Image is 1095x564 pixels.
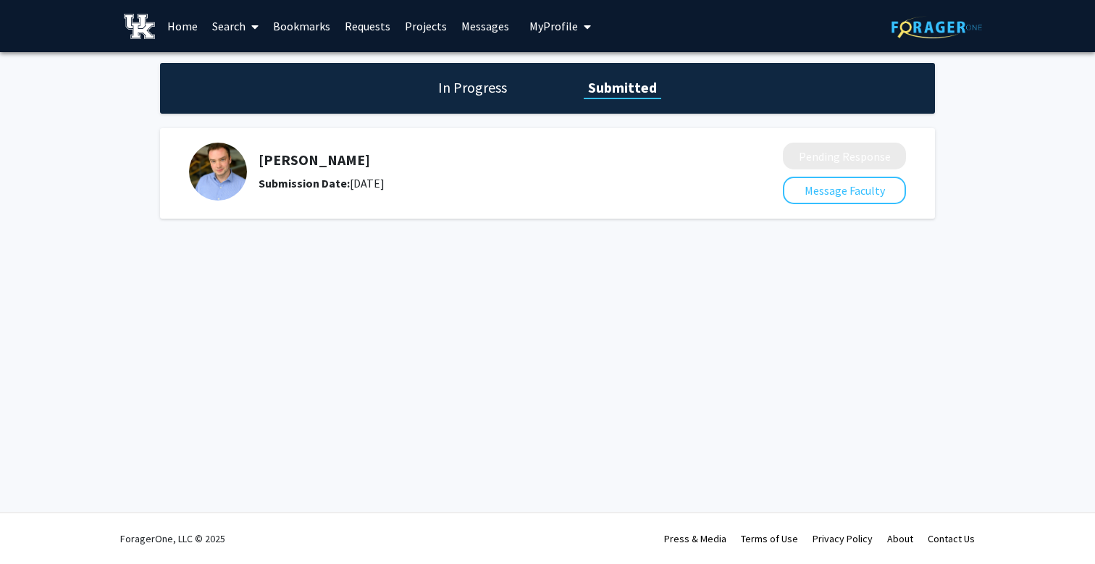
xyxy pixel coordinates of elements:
b: Submission Date: [259,176,350,190]
button: Pending Response [783,143,906,169]
h5: [PERSON_NAME] [259,151,706,169]
a: Search [205,1,266,51]
img: University of Kentucky Logo [124,14,155,39]
a: Home [160,1,205,51]
a: Press & Media [664,532,726,545]
a: Bookmarks [266,1,337,51]
a: Contact Us [928,532,975,545]
h1: In Progress [434,77,511,98]
a: About [887,532,913,545]
a: Terms of Use [741,532,798,545]
img: Profile Picture [189,143,247,201]
a: Message Faculty [783,183,906,198]
span: My Profile [529,19,578,33]
iframe: Chat [11,499,62,553]
a: Privacy Policy [813,532,873,545]
a: Messages [454,1,516,51]
a: Requests [337,1,398,51]
h1: Submitted [584,77,661,98]
a: Projects [398,1,454,51]
div: ForagerOne, LLC © 2025 [120,513,225,564]
div: [DATE] [259,174,706,192]
button: Message Faculty [783,177,906,204]
img: ForagerOne Logo [891,16,982,38]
